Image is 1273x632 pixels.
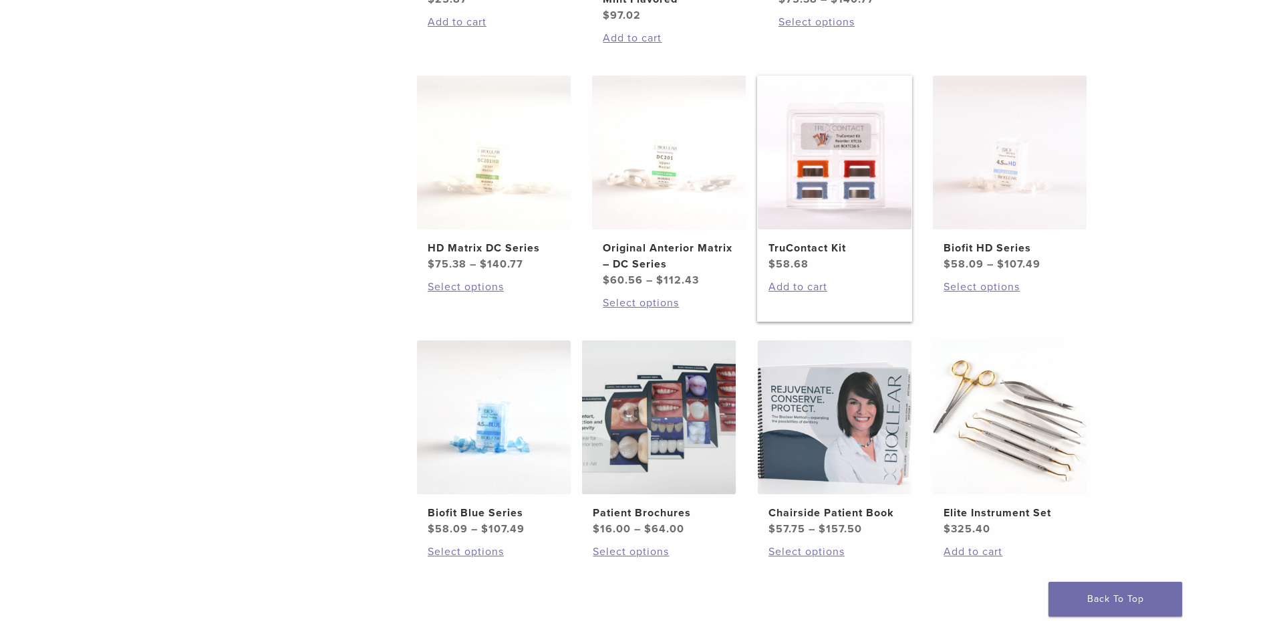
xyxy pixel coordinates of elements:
[417,76,571,229] img: HD Matrix DC Series
[809,522,815,536] span: –
[768,522,776,536] span: $
[779,14,911,30] a: Select options for “HD Matrix A Series”
[591,76,747,288] a: Original Anterior Matrix - DC SeriesOriginal Anterior Matrix – DC Series
[417,340,571,494] img: Biofit Blue Series
[768,257,809,271] bdi: 58.68
[944,279,1076,295] a: Select options for “Biofit HD Series”
[428,505,560,521] h2: Biofit Blue Series
[603,9,610,22] span: $
[819,522,862,536] bdi: 157.50
[933,340,1087,494] img: Elite Instrument Set
[428,257,466,271] bdi: 75.38
[944,522,990,536] bdi: 325.40
[768,544,901,560] a: Select options for “Chairside Patient Book”
[1048,582,1182,617] a: Back To Top
[768,522,805,536] bdi: 57.75
[593,505,725,521] h2: Patient Brochures
[944,505,1076,521] h2: Elite Instrument Set
[428,257,435,271] span: $
[944,257,951,271] span: $
[757,340,913,537] a: Chairside Patient BookChairside Patient Book
[768,257,776,271] span: $
[416,340,572,537] a: Biofit Blue SeriesBiofit Blue Series
[997,257,1040,271] bdi: 107.49
[481,522,525,536] bdi: 107.49
[428,522,435,536] span: $
[644,522,652,536] span: $
[471,522,478,536] span: –
[819,522,826,536] span: $
[592,76,746,229] img: Original Anterior Matrix - DC Series
[997,257,1004,271] span: $
[646,274,653,287] span: –
[428,522,468,536] bdi: 58.09
[757,76,913,272] a: TruContact KitTruContact Kit $58.68
[593,522,631,536] bdi: 16.00
[758,76,911,229] img: TruContact Kit
[593,544,725,560] a: Select options for “Patient Brochures”
[933,76,1087,229] img: Biofit HD Series
[603,295,735,311] a: Select options for “Original Anterior Matrix - DC Series”
[481,522,488,536] span: $
[480,257,523,271] bdi: 140.77
[428,14,560,30] a: Add to cart: “Magic Mix Prophy Cups”
[582,340,736,494] img: Patient Brochures
[656,274,664,287] span: $
[944,522,951,536] span: $
[944,240,1076,256] h2: Biofit HD Series
[768,240,901,256] h2: TruContact Kit
[944,544,1076,560] a: Add to cart: “Elite Instrument Set”
[428,279,560,295] a: Select options for “HD Matrix DC Series”
[758,340,911,494] img: Chairside Patient Book
[603,9,641,22] bdi: 97.02
[480,257,487,271] span: $
[603,240,735,272] h2: Original Anterior Matrix – DC Series
[581,340,737,537] a: Patient BrochuresPatient Brochures
[603,274,643,287] bdi: 60.56
[593,522,600,536] span: $
[428,240,560,256] h2: HD Matrix DC Series
[656,274,699,287] bdi: 112.43
[603,30,735,46] a: Add to cart: “Magic Mix Pre Polish - Mint Flavored”
[932,340,1088,537] a: Elite Instrument SetElite Instrument Set $325.40
[768,279,901,295] a: Add to cart: “TruContact Kit”
[944,257,984,271] bdi: 58.09
[470,257,476,271] span: –
[644,522,684,536] bdi: 64.00
[603,274,610,287] span: $
[634,522,641,536] span: –
[932,76,1088,272] a: Biofit HD SeriesBiofit HD Series
[768,505,901,521] h2: Chairside Patient Book
[987,257,994,271] span: –
[428,544,560,560] a: Select options for “Biofit Blue Series”
[416,76,572,272] a: HD Matrix DC SeriesHD Matrix DC Series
